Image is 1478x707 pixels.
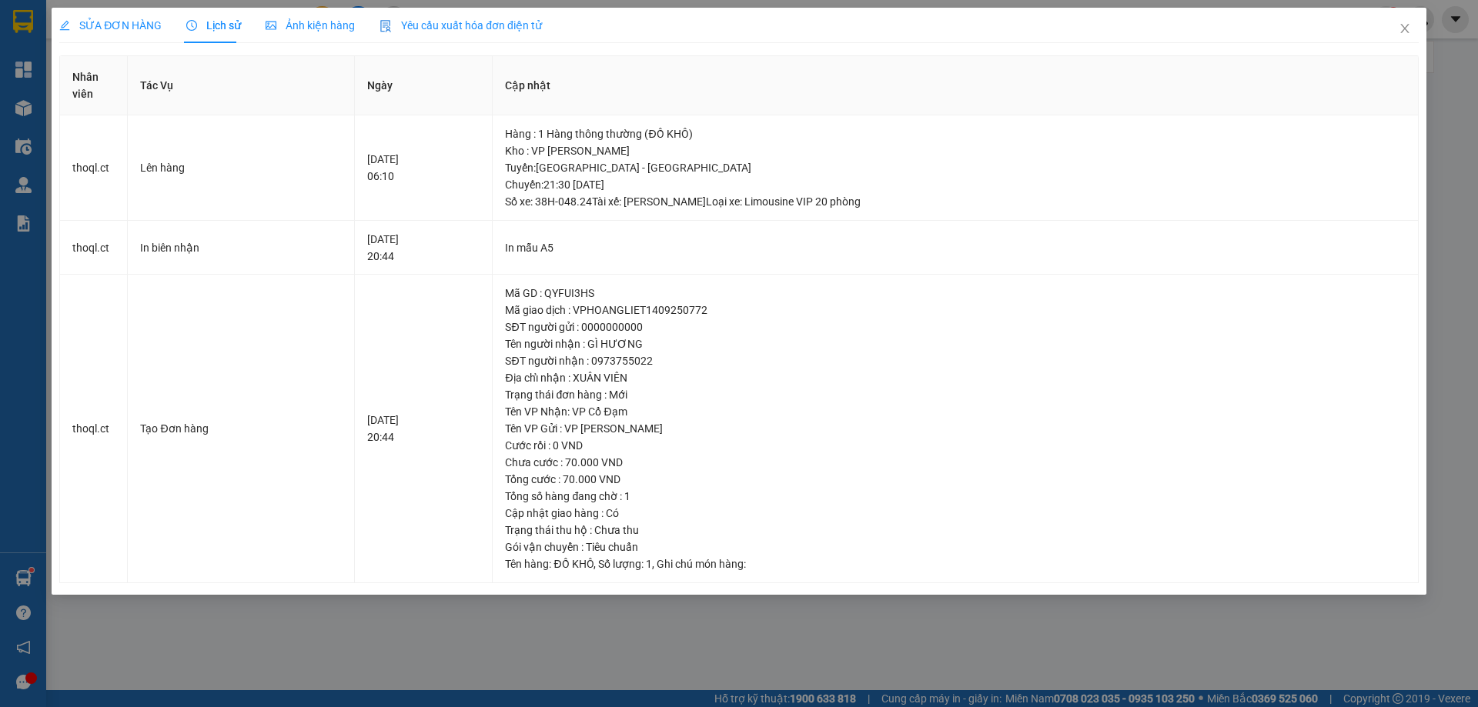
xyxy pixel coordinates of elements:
[59,20,70,31] span: edit
[505,488,1405,505] div: Tổng số hàng đang chờ : 1
[380,20,392,32] img: icon
[266,19,355,32] span: Ảnh kiện hàng
[505,285,1405,302] div: Mã GD : QYFUI3HS
[380,19,542,32] span: Yêu cầu xuất hóa đơn điện tử
[505,142,1405,159] div: Kho : VP [PERSON_NAME]
[505,555,1405,572] div: Tên hàng: , Số lượng: , Ghi chú món hàng:
[140,159,341,176] div: Lên hàng
[140,420,341,437] div: Tạo Đơn hàng
[60,56,128,115] th: Nhân viên
[1399,22,1411,35] span: close
[505,505,1405,522] div: Cập nhật giao hàng : Có
[60,221,128,275] td: thoql.ct
[140,239,341,256] div: In biên nhận
[553,558,593,570] span: ĐỒ KHÔ
[266,20,276,31] span: picture
[60,275,128,583] td: thoql.ct
[505,386,1405,403] div: Trạng thái đơn hàng : Mới
[505,420,1405,437] div: Tên VP Gửi : VP [PERSON_NAME]
[505,352,1405,369] div: SĐT người nhận : 0973755022
[59,19,162,32] span: SỬA ĐƠN HÀNG
[505,302,1405,318] div: Mã giao dịch : VPHOANGLIET1409250772
[646,558,652,570] span: 1
[505,454,1405,471] div: Chưa cước : 70.000 VND
[367,412,480,445] div: [DATE] 20:44
[505,369,1405,386] div: Địa chỉ nhận : XUÂN VIÊN
[505,318,1405,335] div: SĐT người gửi : 0000000000
[505,335,1405,352] div: Tên người nhận : GÌ HƯƠNG
[505,522,1405,539] div: Trạng thái thu hộ : Chưa thu
[355,56,493,115] th: Ngày
[505,539,1405,555] div: Gói vận chuyển : Tiêu chuẩn
[493,56,1418,115] th: Cập nhật
[60,115,128,221] td: thoql.ct
[186,19,241,32] span: Lịch sử
[1383,8,1426,51] button: Close
[505,403,1405,420] div: Tên VP Nhận: VP Cổ Đạm
[367,231,480,265] div: [DATE] 20:44
[505,471,1405,488] div: Tổng cước : 70.000 VND
[505,239,1405,256] div: In mẫu A5
[186,20,197,31] span: clock-circle
[505,125,1405,142] div: Hàng : 1 Hàng thông thường (ĐỒ KHÔ)
[505,159,1405,210] div: Tuyến : [GEOGRAPHIC_DATA] - [GEOGRAPHIC_DATA] Chuyến: 21:30 [DATE] Số xe: 38H-048.24 Tài xế: [PER...
[128,56,354,115] th: Tác Vụ
[505,437,1405,454] div: Cước rồi : 0 VND
[367,151,480,185] div: [DATE] 06:10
